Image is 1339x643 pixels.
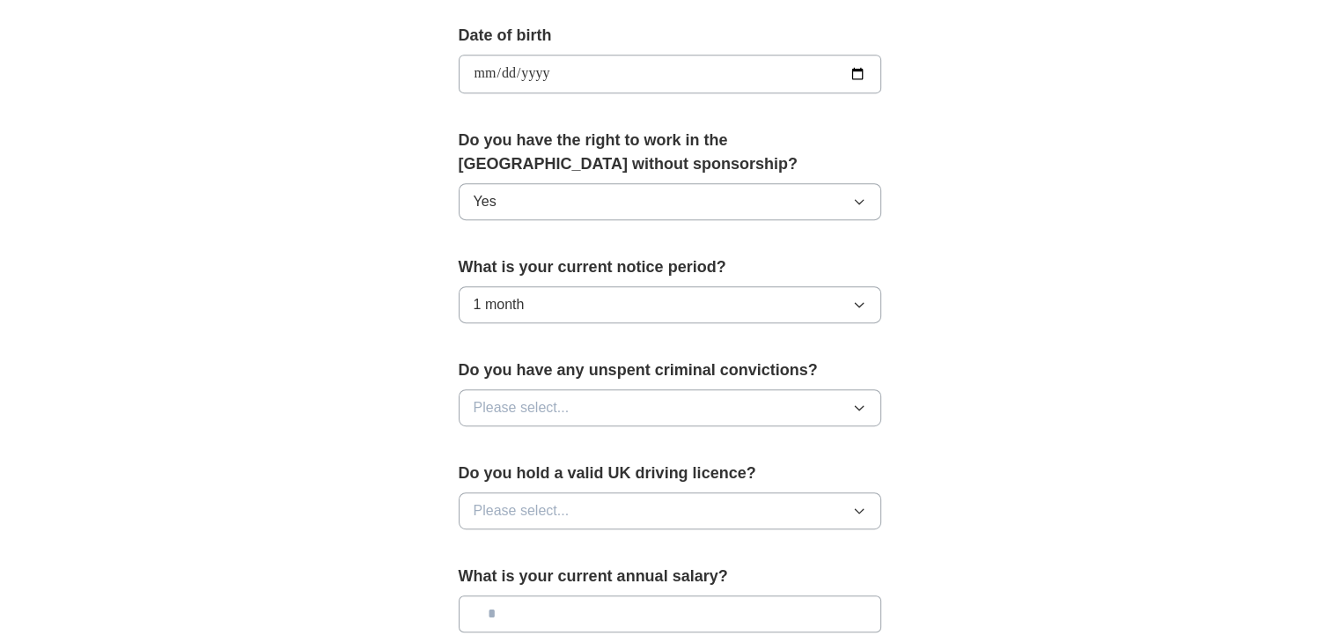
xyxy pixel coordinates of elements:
[459,462,881,485] label: Do you hold a valid UK driving licence?
[459,358,881,382] label: Do you have any unspent criminal convictions?
[459,389,881,426] button: Please select...
[474,191,497,212] span: Yes
[459,492,881,529] button: Please select...
[459,24,881,48] label: Date of birth
[459,286,881,323] button: 1 month
[459,565,881,588] label: What is your current annual salary?
[474,397,570,418] span: Please select...
[474,500,570,521] span: Please select...
[459,129,881,176] label: Do you have the right to work in the [GEOGRAPHIC_DATA] without sponsorship?
[459,255,881,279] label: What is your current notice period?
[459,183,881,220] button: Yes
[474,294,525,315] span: 1 month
